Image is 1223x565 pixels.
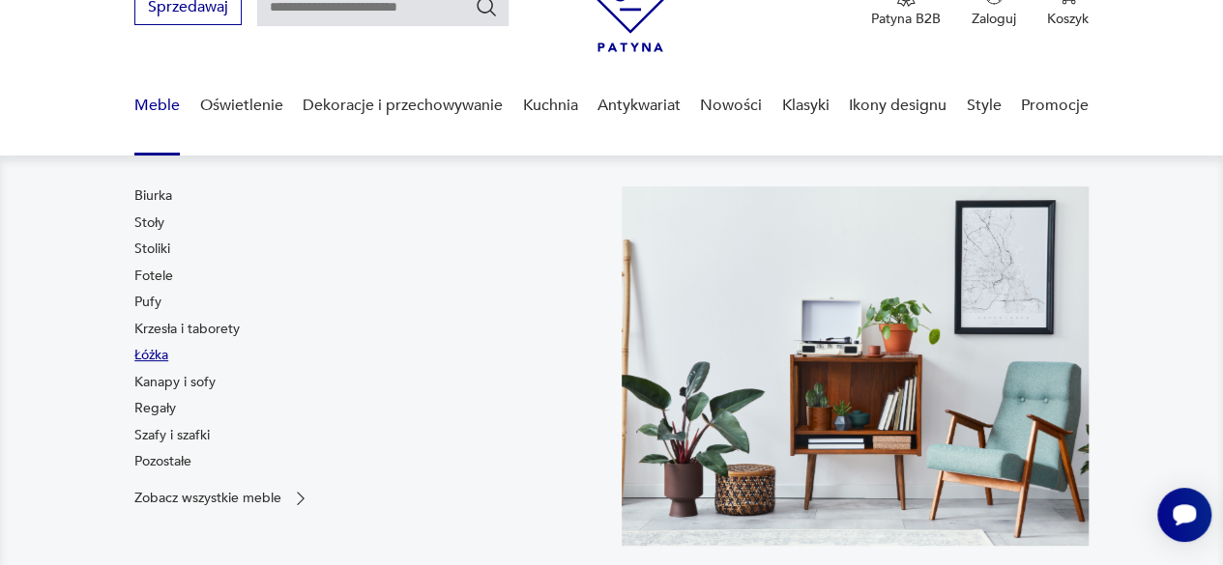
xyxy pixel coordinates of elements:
[1047,10,1089,28] p: Koszyk
[972,10,1016,28] p: Zaloguj
[849,69,946,143] a: Ikony designu
[134,267,173,286] a: Fotele
[700,69,762,143] a: Nowości
[134,373,216,392] a: Kanapy i sofy
[134,426,210,445] a: Szafy i szafki
[134,399,176,418] a: Regały
[134,489,310,508] a: Zobacz wszystkie meble
[134,186,172,206] a: Biurka
[134,346,168,365] a: Łóżka
[134,320,240,339] a: Krzesła i taborety
[303,69,503,143] a: Dekoracje i przechowywanie
[134,293,161,312] a: Pufy
[622,186,1089,546] img: 969d9116629659dbb0bd4e745da535dc.jpg
[597,69,681,143] a: Antykwariat
[1021,69,1089,143] a: Promocje
[134,452,191,471] a: Pozostałe
[200,69,283,143] a: Oświetlenie
[134,240,170,259] a: Stoliki
[966,69,1001,143] a: Style
[782,69,830,143] a: Klasyki
[134,213,164,233] a: Stoły
[522,69,577,143] a: Kuchnia
[134,492,281,504] p: Zobacz wszystkie meble
[1157,488,1211,542] iframe: Smartsupp widget button
[871,10,941,28] p: Patyna B2B
[134,69,180,143] a: Meble
[134,2,242,15] a: Sprzedawaj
